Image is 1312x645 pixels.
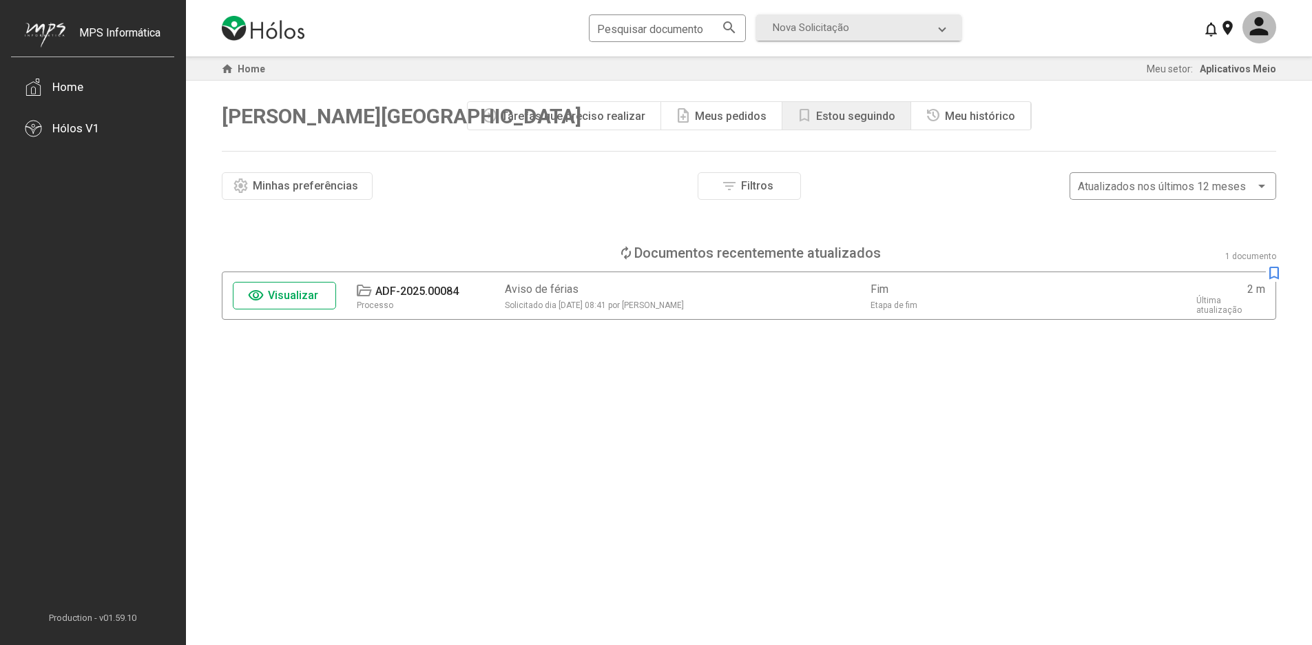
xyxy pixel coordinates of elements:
[222,172,373,200] button: Minhas preferências
[238,63,265,74] span: Home
[773,21,849,34] span: Nova Solicitação
[233,178,249,194] mat-icon: settings
[1147,63,1193,74] span: Meu setor:
[675,107,691,124] mat-icon: note_add
[222,104,581,128] span: [PERSON_NAME][GEOGRAPHIC_DATA]
[357,300,393,310] div: Processo
[1219,19,1236,36] mat-icon: location_on
[355,283,372,299] mat-icon: folder_open
[945,110,1015,123] div: Meu histórico
[248,287,264,304] mat-icon: visibility
[925,107,941,124] mat-icon: history
[233,282,336,309] button: Visualizar
[375,285,459,298] div: ADF-2025.00084
[721,19,738,35] mat-icon: search
[1266,265,1282,282] mat-icon: bookmark
[871,283,888,296] div: Fim
[253,179,358,192] span: Minhas preferências
[816,110,895,123] div: Estou seguindo
[1196,296,1265,315] div: Última atualização
[25,22,65,48] img: mps-image-cropped.png
[721,178,738,194] mat-icon: filter_list
[1247,283,1265,296] div: 2 m
[79,26,160,61] div: MPS Informática
[756,14,961,41] mat-expansion-panel-header: Nova Solicitação
[698,172,801,200] button: Filtros
[505,283,579,296] div: Aviso de férias
[219,61,236,77] mat-icon: home
[268,289,318,302] span: Visualizar
[695,110,767,123] div: Meus pedidos
[222,16,304,41] img: logo-holos.png
[505,300,684,310] span: Solicitado dia [DATE] 08:41 por [PERSON_NAME]
[11,613,174,623] span: Production - v01.59.10
[1200,63,1276,74] span: Aplicativos Meio
[618,245,634,261] mat-icon: loop
[796,107,813,124] mat-icon: bookmark
[871,300,917,310] div: Etapa de fim
[52,80,83,94] div: Home
[52,121,100,135] div: Hólos V1
[634,245,881,261] div: Documentos recentemente atualizados
[1078,180,1246,193] span: Atualizados nos últimos 12 meses
[741,179,773,192] span: Filtros
[1225,252,1276,261] div: 1 documento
